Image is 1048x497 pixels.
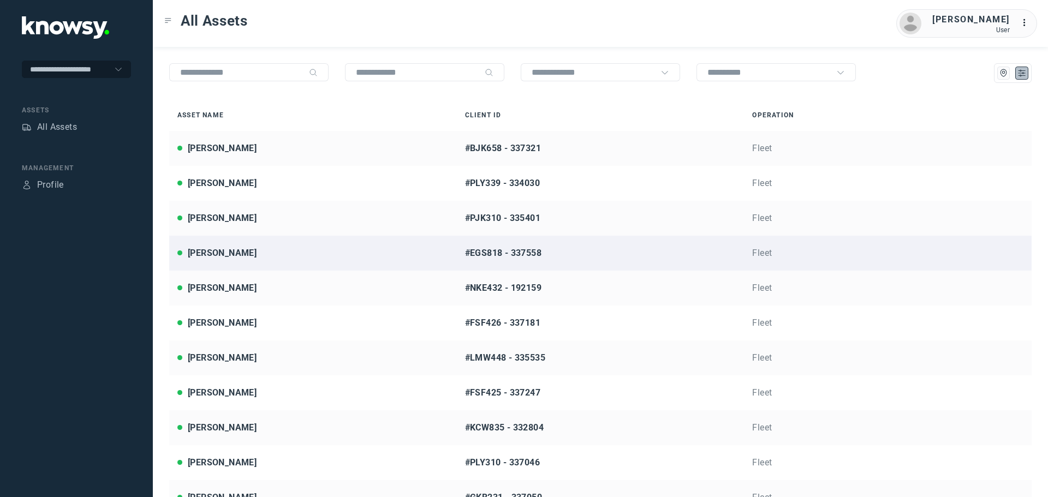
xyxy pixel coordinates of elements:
[169,271,1032,306] a: [PERSON_NAME]#NKE432 - 192159Fleet
[169,375,1032,410] a: [PERSON_NAME]#FSF425 - 337247Fleet
[169,340,1032,375] a: [PERSON_NAME]#LMW448 - 335535Fleet
[22,122,32,132] div: Assets
[181,11,248,31] span: All Assets
[752,282,1023,295] div: Fleet
[752,110,1023,120] div: Operation
[22,121,77,134] a: AssetsAll Assets
[22,16,109,39] img: Application Logo
[188,316,257,330] div: [PERSON_NAME]
[1021,16,1034,29] div: :
[465,421,736,434] div: #KCW835 - 332804
[752,351,1023,364] div: Fleet
[465,110,736,120] div: Client ID
[932,13,1010,26] div: [PERSON_NAME]
[37,178,64,191] div: Profile
[188,282,257,295] div: [PERSON_NAME]
[169,201,1032,236] a: [PERSON_NAME]#PJK310 - 335401Fleet
[752,142,1023,155] div: Fleet
[465,212,736,225] div: #PJK310 - 335401
[752,386,1023,399] div: Fleet
[309,68,318,77] div: Search
[900,13,921,34] img: avatar.png
[22,105,131,115] div: Assets
[188,456,257,469] div: [PERSON_NAME]
[752,421,1023,434] div: Fleet
[465,177,736,190] div: #PLY339 - 334030
[169,131,1032,166] a: [PERSON_NAME]#BJK658 - 337321Fleet
[752,247,1023,260] div: Fleet
[752,212,1023,225] div: Fleet
[177,110,449,120] div: Asset Name
[169,306,1032,340] a: [PERSON_NAME]#FSF426 - 337181Fleet
[188,421,257,434] div: [PERSON_NAME]
[188,212,257,225] div: [PERSON_NAME]
[188,142,257,155] div: [PERSON_NAME]
[465,351,736,364] div: #LMW448 - 335535
[465,456,736,469] div: #PLY310 - 337046
[37,121,77,134] div: All Assets
[169,236,1032,271] a: [PERSON_NAME]#EGS818 - 337558Fleet
[22,178,64,191] a: ProfileProfile
[169,445,1032,480] a: [PERSON_NAME]#PLY310 - 337046Fleet
[1021,16,1034,31] div: :
[465,142,736,155] div: #BJK658 - 337321
[169,166,1032,201] a: [PERSON_NAME]#PLY339 - 334030Fleet
[465,282,736,295] div: #NKE432 - 192159
[188,177,257,190] div: [PERSON_NAME]
[932,26,1010,34] div: User
[1017,68,1027,78] div: List
[22,180,32,190] div: Profile
[752,177,1023,190] div: Fleet
[465,316,736,330] div: #FSF426 - 337181
[1021,19,1032,27] tspan: ...
[188,351,257,364] div: [PERSON_NAME]
[485,68,493,77] div: Search
[169,410,1032,445] a: [PERSON_NAME]#KCW835 - 332804Fleet
[465,386,736,399] div: #FSF425 - 337247
[465,247,736,260] div: #EGS818 - 337558
[752,456,1023,469] div: Fleet
[188,386,257,399] div: [PERSON_NAME]
[164,17,172,25] div: Toggle Menu
[999,68,1009,78] div: Map
[22,163,131,173] div: Management
[188,247,257,260] div: [PERSON_NAME]
[752,316,1023,330] div: Fleet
